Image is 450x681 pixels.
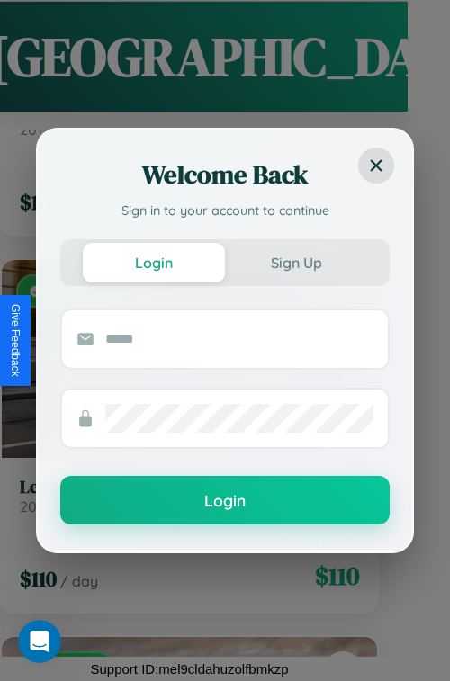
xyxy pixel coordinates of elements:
[60,476,390,524] button: Login
[60,157,390,193] h2: Welcome Back
[18,620,61,663] iframe: Intercom live chat
[60,202,390,221] p: Sign in to your account to continue
[225,243,367,282] button: Sign Up
[9,304,22,377] div: Give Feedback
[83,243,225,282] button: Login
